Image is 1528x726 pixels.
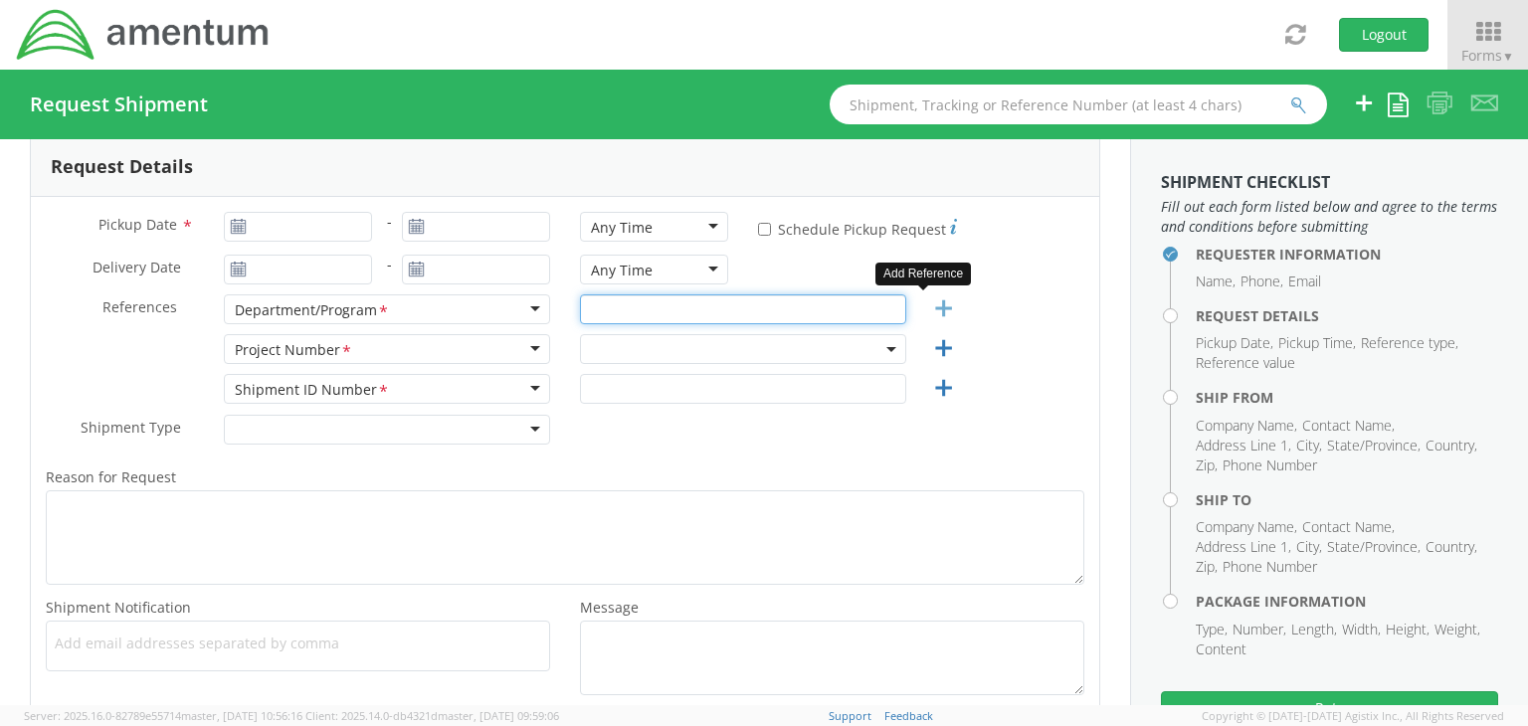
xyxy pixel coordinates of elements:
[93,258,181,280] span: Delivery Date
[1296,537,1322,557] li: City
[758,216,957,240] label: Schedule Pickup Request
[1196,492,1498,507] h4: Ship To
[1196,353,1295,373] li: Reference value
[1461,46,1514,65] span: Forms
[1196,517,1297,537] li: Company Name
[1202,708,1504,724] span: Copyright © [DATE]-[DATE] Agistix Inc., All Rights Reserved
[1327,436,1421,455] li: State/Province
[1196,557,1218,577] li: Zip
[1426,436,1477,455] li: Country
[1196,639,1246,659] li: Content
[46,598,191,617] span: Shipment Notification
[1233,620,1286,639] li: Number
[1196,455,1218,475] li: Zip
[580,598,639,617] span: Message
[1223,557,1317,577] li: Phone Number
[875,263,971,285] div: Add Reference
[1241,272,1283,291] li: Phone
[1302,416,1395,436] li: Contact Name
[55,634,541,653] span: Add email addresses separated by comma
[830,85,1327,124] input: Shipment, Tracking or Reference Number (at least 4 chars)
[1426,537,1477,557] li: Country
[235,380,390,401] div: Shipment ID Number
[1342,620,1381,639] li: Width
[591,261,653,280] div: Any Time
[1223,455,1317,475] li: Phone Number
[1196,594,1498,609] h4: Package Information
[1386,620,1430,639] li: Height
[1278,333,1356,353] li: Pickup Time
[758,223,771,236] input: Schedule Pickup Request
[1196,308,1498,323] h4: Request Details
[1302,517,1395,537] li: Contact Name
[1196,416,1297,436] li: Company Name
[24,708,302,723] span: Server: 2025.16.0-82789e55714
[30,93,208,115] h4: Request Shipment
[1196,247,1498,262] h4: Requester Information
[1196,390,1498,405] h4: Ship From
[1434,620,1480,639] li: Weight
[1196,333,1273,353] li: Pickup Date
[1327,537,1421,557] li: State/Province
[1291,620,1337,639] li: Length
[51,157,193,177] h3: Request Details
[1161,174,1498,192] h3: Shipment Checklist
[15,7,272,63] img: dyn-intl-logo-049831509241104b2a82.png
[1161,197,1498,237] span: Fill out each form listed below and agree to the terms and conditions before submitting
[591,218,653,238] div: Any Time
[1196,272,1236,291] li: Name
[1196,620,1228,639] li: Type
[884,708,933,723] a: Feedback
[1296,436,1322,455] li: City
[1502,48,1514,65] span: ▼
[1196,436,1291,455] li: Address Line 1
[438,708,559,723] span: master, [DATE] 09:59:06
[181,708,302,723] span: master, [DATE] 10:56:16
[102,297,177,316] span: References
[81,418,181,441] span: Shipment Type
[829,708,871,723] a: Support
[1196,537,1291,557] li: Address Line 1
[235,340,353,361] div: Project Number
[1161,691,1498,725] button: Rate
[1339,18,1429,52] button: Logout
[1361,333,1458,353] li: Reference type
[46,467,176,486] span: Reason for Request
[98,215,177,234] span: Pickup Date
[1288,272,1321,291] li: Email
[305,708,559,723] span: Client: 2025.14.0-db4321d
[235,300,390,321] div: Department/Program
